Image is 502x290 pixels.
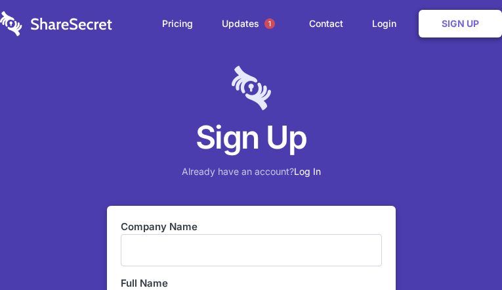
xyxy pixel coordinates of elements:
[296,3,356,44] a: Contact
[264,18,275,29] span: 1
[149,3,206,44] a: Pricing
[232,66,271,110] img: logo-lt-purple-60x68@2x-c671a683ea72a1d466fb5d642181eefbee81c4e10ba9aed56c8e1d7e762e8086.png
[121,220,382,234] label: Company Name
[359,3,416,44] a: Login
[419,10,502,37] a: Sign Up
[294,166,321,177] a: Log In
